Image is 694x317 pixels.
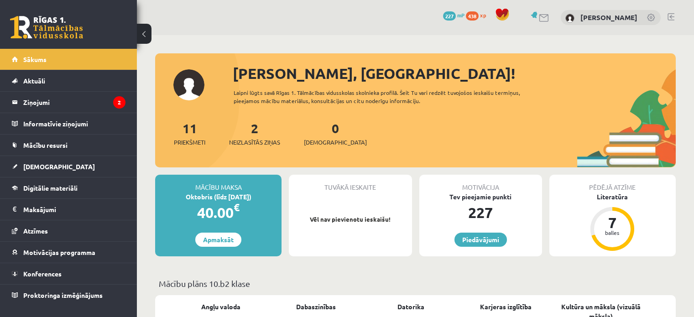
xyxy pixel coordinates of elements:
div: 227 [419,202,542,223]
span: Mācību resursi [23,141,68,149]
a: Maksājumi [12,199,125,220]
a: Piedāvājumi [454,233,507,247]
span: Proktoringa izmēģinājums [23,291,103,299]
a: Literatūra 7 balles [549,192,676,252]
span: € [234,201,240,214]
p: Vēl nav pievienotu ieskaišu! [293,215,407,224]
div: Mācību maksa [155,175,282,192]
span: [DEMOGRAPHIC_DATA] [304,138,367,147]
span: Priekšmeti [174,138,205,147]
a: Datorika [397,302,424,312]
a: 0[DEMOGRAPHIC_DATA] [304,120,367,147]
div: 40.00 [155,202,282,223]
span: Konferences [23,270,62,278]
span: 438 [466,11,479,21]
span: Aktuāli [23,77,45,85]
div: Laipni lūgts savā Rīgas 1. Tālmācības vidusskolas skolnieka profilā. Šeit Tu vari redzēt tuvojošo... [234,88,546,105]
img: Aleksandrija Līduma [565,14,574,23]
div: [PERSON_NAME], [GEOGRAPHIC_DATA]! [233,62,676,84]
span: [DEMOGRAPHIC_DATA] [23,162,95,171]
a: Sākums [12,49,125,70]
span: Sākums [23,55,47,63]
a: Konferences [12,263,125,284]
a: 438 xp [466,11,490,19]
i: 2 [113,96,125,109]
div: Motivācija [419,175,542,192]
a: 2Neizlasītās ziņas [229,120,280,147]
div: Literatūra [549,192,676,202]
legend: Maksājumi [23,199,125,220]
div: Tev pieejamie punkti [419,192,542,202]
div: Tuvākā ieskaite [289,175,412,192]
a: Rīgas 1. Tālmācības vidusskola [10,16,83,39]
p: Mācību plāns 10.b2 klase [159,277,672,290]
a: Atzīmes [12,220,125,241]
div: Pēdējā atzīme [549,175,676,192]
a: 227 mP [443,11,464,19]
span: 227 [443,11,456,21]
span: Neizlasītās ziņas [229,138,280,147]
a: Karjeras izglītība [480,302,532,312]
a: Motivācijas programma [12,242,125,263]
a: Aktuāli [12,70,125,91]
a: Ziņojumi2 [12,92,125,113]
a: 11Priekšmeti [174,120,205,147]
legend: Ziņojumi [23,92,125,113]
a: [DEMOGRAPHIC_DATA] [12,156,125,177]
a: Apmaksāt [195,233,241,247]
a: Digitālie materiāli [12,177,125,198]
span: mP [457,11,464,19]
div: Oktobris (līdz [DATE]) [155,192,282,202]
a: Mācību resursi [12,135,125,156]
a: Dabaszinības [296,302,336,312]
a: Informatīvie ziņojumi [12,113,125,134]
a: Angļu valoda [201,302,240,312]
a: [PERSON_NAME] [580,13,637,22]
div: balles [599,230,626,235]
div: 7 [599,215,626,230]
span: Atzīmes [23,227,48,235]
span: xp [480,11,486,19]
span: Motivācijas programma [23,248,95,256]
legend: Informatīvie ziņojumi [23,113,125,134]
a: Proktoringa izmēģinājums [12,285,125,306]
span: Digitālie materiāli [23,184,78,192]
